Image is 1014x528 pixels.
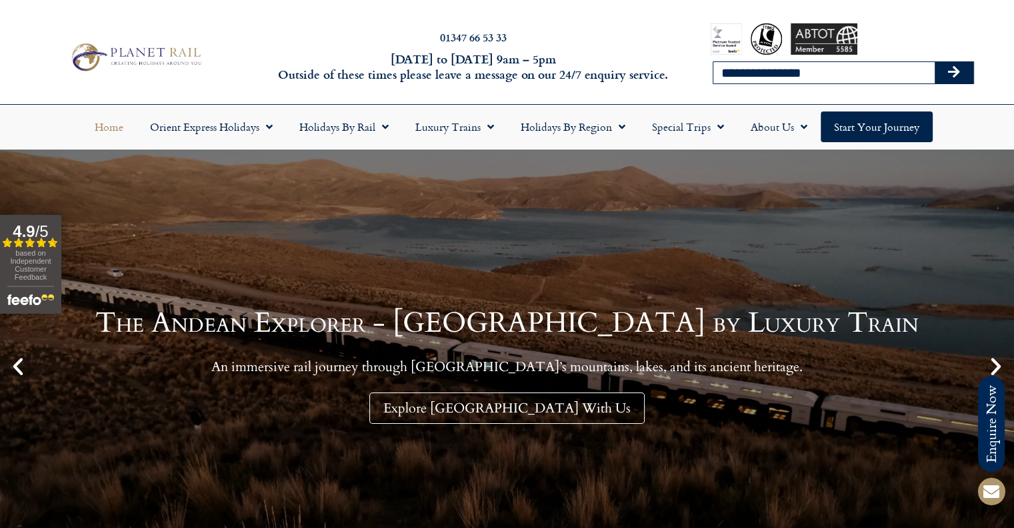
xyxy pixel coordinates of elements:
p: An immersive rail journey through [GEOGRAPHIC_DATA]’s mountains, lakes, and its ancient heritage. [95,358,919,375]
div: Previous slide [7,355,29,378]
a: Special Trips [639,111,737,142]
a: Orient Express Holidays [137,111,286,142]
a: Luxury Trains [402,111,507,142]
h1: The Andean Explorer - [GEOGRAPHIC_DATA] by Luxury Train [95,309,919,337]
div: Next slide [985,355,1007,378]
button: Search [935,62,973,83]
a: Holidays by Rail [286,111,402,142]
h6: [DATE] to [DATE] 9am – 5pm Outside of these times please leave a message on our 24/7 enquiry serv... [274,51,673,83]
a: Holidays by Region [507,111,639,142]
nav: Menu [7,111,1007,142]
a: About Us [737,111,821,142]
a: Explore [GEOGRAPHIC_DATA] With Us [369,392,645,424]
a: Home [81,111,137,142]
a: Start your Journey [821,111,933,142]
img: Planet Rail Train Holidays Logo [66,40,205,74]
a: 01347 66 53 33 [440,29,507,45]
